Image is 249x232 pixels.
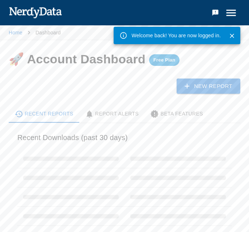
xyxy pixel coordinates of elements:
div: Recent Reports [14,110,73,118]
h6: Recent Downloads (past 30 days) [17,132,232,143]
nav: breadcrumb [9,25,61,40]
img: NerdyData.com [9,5,62,20]
button: Navigation Menu [222,4,240,22]
h4: 🚀 Account Dashboard [9,52,180,66]
div: Report Alerts [85,110,139,118]
a: Free Plan [149,52,180,66]
button: Close [227,30,237,41]
p: Dashboard [35,29,61,36]
a: New Report [177,79,240,94]
span: Free Plan [149,57,180,63]
div: Welcome back! You are now logged in. [132,29,221,42]
div: Beta Features [150,110,203,118]
a: Home [9,30,22,35]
